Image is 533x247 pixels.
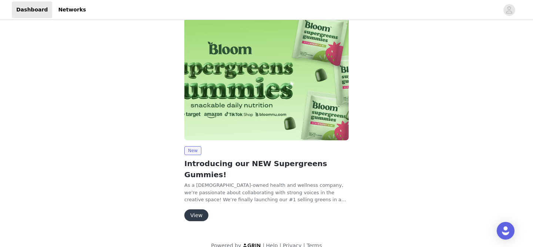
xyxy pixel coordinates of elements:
[184,158,349,180] h2: Introducing our NEW Supergreens Gummies!
[184,182,349,203] p: As a [DEMOGRAPHIC_DATA]-owned health and wellness company, we’re passionate about collaborating w...
[184,213,208,218] a: View
[184,17,349,140] img: Bloom Nutrition
[54,1,90,18] a: Networks
[12,1,52,18] a: Dashboard
[184,146,201,155] span: New
[497,222,514,240] div: Open Intercom Messenger
[184,209,208,221] button: View
[506,4,513,16] div: avatar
